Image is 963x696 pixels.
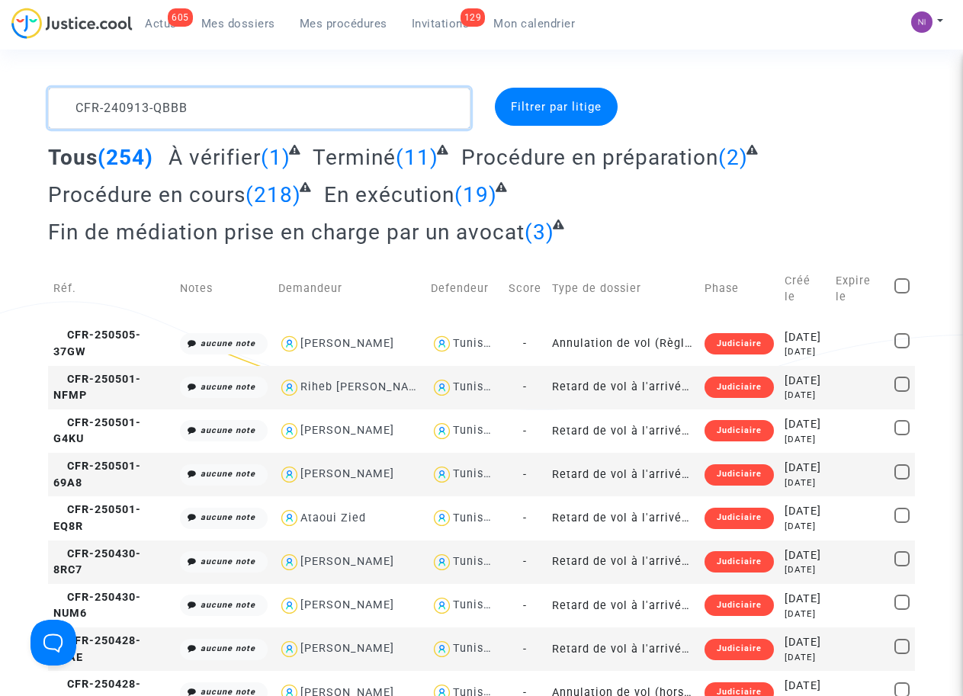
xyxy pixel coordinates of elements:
div: [DATE] [785,591,824,608]
span: Procédure en cours [48,182,246,207]
i: aucune note [201,382,255,392]
td: Annulation de vol (Règlement CE n°261/2004) [547,322,699,365]
div: Judiciaire [705,595,774,616]
i: aucune note [201,338,255,348]
td: Demandeur [273,256,425,322]
div: [DATE] [785,389,824,402]
span: - [523,512,527,524]
i: aucune note [201,425,255,435]
td: Phase [699,256,779,322]
span: Terminé [313,145,396,170]
a: 605Actus [133,12,189,35]
td: Score [503,256,547,322]
span: Mes procédures [300,17,387,30]
img: icon-user.svg [431,507,453,529]
span: CFR-250430-NUM6 [53,591,141,621]
img: icon-user.svg [431,333,453,355]
img: c72f9d9a6237a8108f59372fcd3655cf [911,11,933,33]
div: [DATE] [785,460,824,476]
div: [DATE] [785,547,824,564]
div: [PERSON_NAME] [300,424,394,437]
img: icon-user.svg [431,463,453,486]
td: Retard de vol à l'arrivée (Règlement CE n°261/2004) [547,366,699,409]
div: Tunisair [453,512,499,524]
div: 605 [168,8,193,27]
a: Mes procédures [287,12,400,35]
span: (1) [261,145,291,170]
div: Tunisair [453,380,499,393]
span: Mes dossiers [201,17,275,30]
span: CFR-250428-JBAE [53,634,141,664]
span: Mon calendrier [493,17,575,30]
img: icon-user.svg [278,333,300,355]
td: Retard de vol à l'arrivée (Règlement CE n°261/2004) [547,584,699,627]
span: (19) [454,182,497,207]
td: Defendeur [425,256,502,322]
img: jc-logo.svg [11,8,133,39]
td: Réf. [48,256,175,322]
div: Judiciaire [705,420,774,441]
img: icon-user.svg [278,595,300,617]
div: [DATE] [785,329,824,346]
div: Judiciaire [705,464,774,486]
span: - [523,425,527,438]
i: aucune note [201,556,255,566]
td: Créé le [779,256,830,322]
span: Filtrer par litige [511,100,602,114]
div: [DATE] [785,563,824,576]
img: icon-user.svg [278,507,300,529]
a: Mes dossiers [189,12,287,35]
img: icon-user.svg [431,377,453,399]
span: - [523,599,527,612]
td: Retard de vol à l'arrivée (Règlement CE n°261/2004) [547,453,699,496]
div: [DATE] [785,373,824,390]
span: Invitations [412,17,470,30]
div: [DATE] [785,608,824,621]
div: [PERSON_NAME] [300,467,394,480]
span: - [523,380,527,393]
div: Tunisair [453,467,499,480]
iframe: Help Scout Beacon - Open [30,620,76,666]
img: icon-user.svg [431,638,453,660]
a: Mon calendrier [481,12,587,35]
div: Tunisair [453,555,499,568]
img: icon-user.svg [431,420,453,442]
div: [DATE] [785,476,824,489]
div: [PERSON_NAME] [300,337,394,350]
div: Tunisair [453,424,499,437]
img: icon-user.svg [431,595,453,617]
span: (3) [525,220,554,245]
span: (11) [396,145,438,170]
span: CFR-250501-69A8 [53,460,141,489]
span: À vérifier [169,145,261,170]
span: CFR-250501-G4KU [53,416,141,446]
div: Tunisair [453,642,499,655]
div: [PERSON_NAME] [300,555,394,568]
div: Tunisair [453,598,499,611]
span: CFR-250501-NFMP [53,373,141,403]
div: Judiciaire [705,333,774,354]
div: Judiciaire [705,551,774,573]
span: En exécution [324,182,454,207]
i: aucune note [201,469,255,479]
img: icon-user.svg [278,420,300,442]
td: Retard de vol à l'arrivée (hors UE - Convention de [GEOGRAPHIC_DATA]) [547,627,699,671]
img: icon-user.svg [278,551,300,573]
div: [DATE] [785,416,824,433]
span: (254) [98,145,153,170]
div: [DATE] [785,345,824,358]
span: - [523,337,527,350]
div: [PERSON_NAME] [300,642,394,655]
td: Retard de vol à l'arrivée (Règlement CE n°261/2004) [547,496,699,540]
a: 129Invitations [400,12,482,35]
div: [DATE] [785,503,824,520]
div: Judiciaire [705,377,774,398]
i: aucune note [201,600,255,610]
span: - [523,468,527,481]
span: CFR-250430-8RC7 [53,547,141,577]
div: [DATE] [785,433,824,446]
div: [DATE] [785,678,824,694]
td: Type de dossier [547,256,699,322]
img: icon-user.svg [278,463,300,486]
div: 129 [461,8,486,27]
